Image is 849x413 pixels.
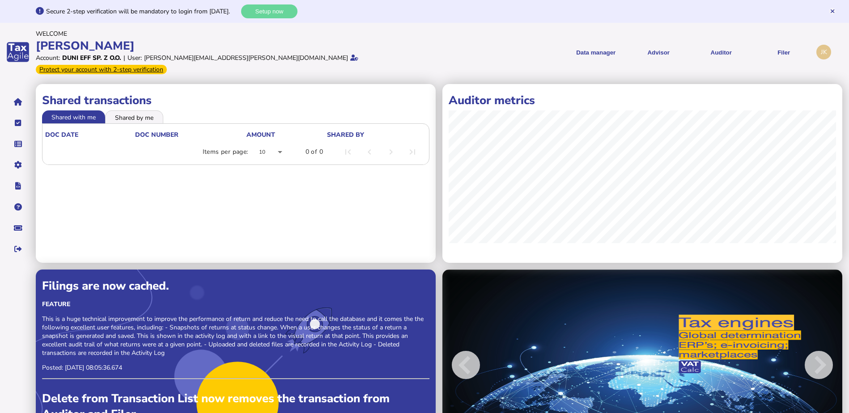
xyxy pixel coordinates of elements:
[135,131,178,139] div: doc number
[246,131,326,139] div: Amount
[426,41,812,63] menu: navigate products
[36,54,60,62] div: Account:
[42,363,429,372] p: Posted: [DATE] 08:05:36.674
[36,65,167,74] div: From Oct 1, 2025, 2-step verification will be required to login. Set it up now...
[62,54,121,62] div: Duni EFF Sp. z o.o.
[816,45,831,59] div: Profile settings
[8,156,27,174] button: Manage settings
[42,315,429,357] p: This is a huge technical improvement to improve the performance of return and reduce the need to ...
[693,41,749,63] button: Auditor
[46,7,239,16] div: Secure 2-step verification will be mandatory to login from [DATE].
[127,54,142,62] div: User:
[568,41,624,63] button: Shows a dropdown of Data manager options
[8,114,27,132] button: Tasks
[630,41,687,63] button: Shows a dropdown of VAT Advisor options
[42,278,429,294] div: Filings are now cached.
[45,131,134,139] div: doc date
[135,131,246,139] div: doc number
[327,131,424,139] div: shared by
[8,198,27,216] button: Help pages
[42,300,429,308] div: Feature
[42,93,429,108] h1: Shared transactions
[123,54,125,62] div: |
[449,93,836,108] h1: Auditor metrics
[42,110,105,123] li: Shared with me
[8,135,27,153] button: Data manager
[306,147,323,156] div: 0 of 0
[8,93,27,111] button: Home
[350,55,358,61] i: Email verified
[8,177,27,195] button: Developer hub links
[36,29,422,38] div: Welcome
[36,38,422,54] div: [PERSON_NAME]
[246,131,275,139] div: Amount
[8,240,27,258] button: Sign out
[8,219,27,237] button: Raise a support ticket
[203,147,248,156] div: Items per page:
[105,110,163,123] li: Shared by me
[829,8,836,14] button: Hide message
[327,131,364,139] div: shared by
[756,41,812,63] button: Filer
[45,131,78,139] div: doc date
[241,4,297,18] button: Setup now
[144,54,348,62] div: [PERSON_NAME][EMAIL_ADDRESS][PERSON_NAME][DOMAIN_NAME]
